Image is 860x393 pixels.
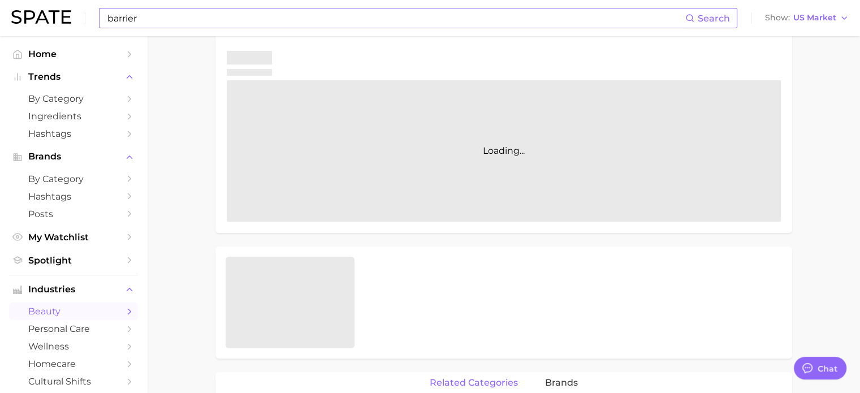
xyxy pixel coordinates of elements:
[28,359,119,369] span: homecare
[9,68,138,85] button: Trends
[9,125,138,142] a: Hashtags
[106,8,685,28] input: Search here for a brand, industry, or ingredient
[28,191,119,202] span: Hashtags
[9,170,138,188] a: by Category
[28,284,119,295] span: Industries
[9,205,138,223] a: Posts
[28,255,119,266] span: Spotlight
[9,188,138,205] a: Hashtags
[28,152,119,162] span: Brands
[9,338,138,355] a: wellness
[9,228,138,246] a: My Watchlist
[28,306,119,317] span: beauty
[9,303,138,320] a: beauty
[9,252,138,269] a: Spotlight
[28,111,119,122] span: Ingredients
[9,45,138,63] a: Home
[698,13,730,24] span: Search
[9,281,138,298] button: Industries
[793,15,836,21] span: US Market
[9,107,138,125] a: Ingredients
[9,320,138,338] a: personal care
[9,90,138,107] a: by Category
[28,323,119,334] span: personal care
[11,10,71,24] img: SPATE
[765,15,790,21] span: Show
[28,341,119,352] span: wellness
[28,128,119,139] span: Hashtags
[28,93,119,104] span: by Category
[28,174,119,184] span: by Category
[9,148,138,165] button: Brands
[9,373,138,390] a: cultural shifts
[28,376,119,387] span: cultural shifts
[28,72,119,82] span: Trends
[430,378,518,388] span: related categories
[545,378,578,388] span: brands
[9,355,138,373] a: homecare
[762,11,852,25] button: ShowUS Market
[227,80,781,222] div: Loading...
[28,209,119,219] span: Posts
[28,232,119,243] span: My Watchlist
[28,49,119,59] span: Home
